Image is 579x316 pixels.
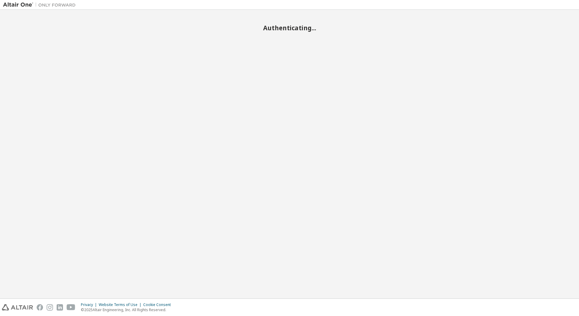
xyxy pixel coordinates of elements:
p: © 2025 Altair Engineering, Inc. All Rights Reserved. [81,307,174,312]
div: Website Terms of Use [99,302,143,307]
img: facebook.svg [37,304,43,311]
div: Cookie Consent [143,302,174,307]
img: instagram.svg [47,304,53,311]
h2: Authenticating... [3,24,576,32]
img: youtube.svg [67,304,75,311]
img: altair_logo.svg [2,304,33,311]
div: Privacy [81,302,99,307]
img: linkedin.svg [57,304,63,311]
img: Altair One [3,2,79,8]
